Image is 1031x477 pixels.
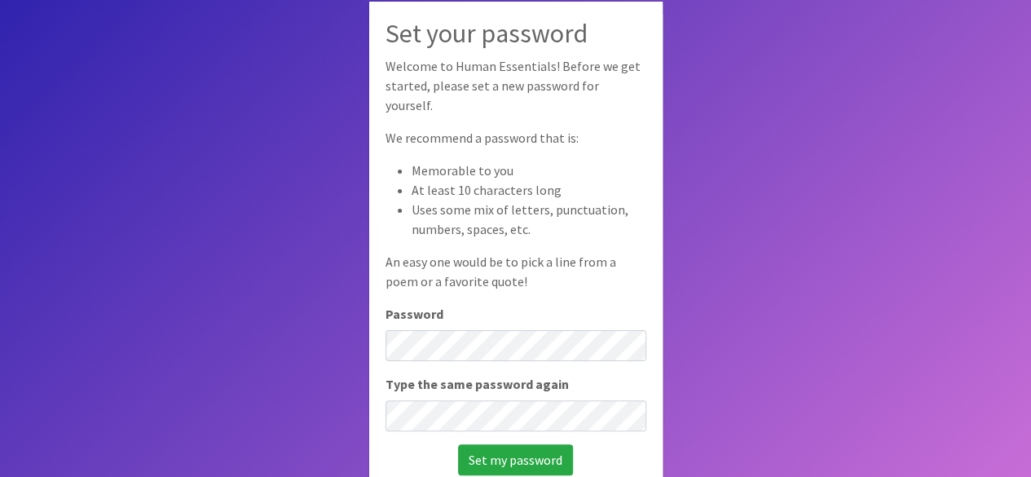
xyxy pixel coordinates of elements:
p: We recommend a password that is: [386,128,646,148]
label: Type the same password again [386,374,569,394]
p: An easy one would be to pick a line from a poem or a favorite quote! [386,252,646,291]
li: Uses some mix of letters, punctuation, numbers, spaces, etc. [412,200,646,239]
p: Welcome to Human Essentials! Before we get started, please set a new password for yourself. [386,56,646,115]
h2: Set your password [386,18,646,49]
li: At least 10 characters long [412,180,646,200]
li: Memorable to you [412,161,646,180]
input: Set my password [458,444,573,475]
label: Password [386,304,443,324]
